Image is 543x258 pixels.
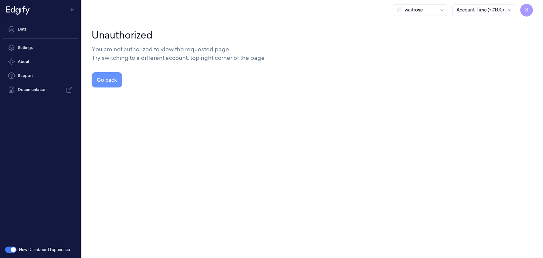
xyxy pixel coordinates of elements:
[92,28,533,42] div: Unauthorized
[520,4,533,17] button: S
[3,23,78,36] a: Data
[3,55,78,68] button: About
[92,72,122,87] button: Go back
[68,5,78,15] button: Toggle Navigation
[3,41,78,54] a: Settings
[3,69,78,82] a: Support
[3,83,78,96] a: Documentation
[92,45,533,62] div: You are not authorized to view the requested page Try switching to a different account, top right...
